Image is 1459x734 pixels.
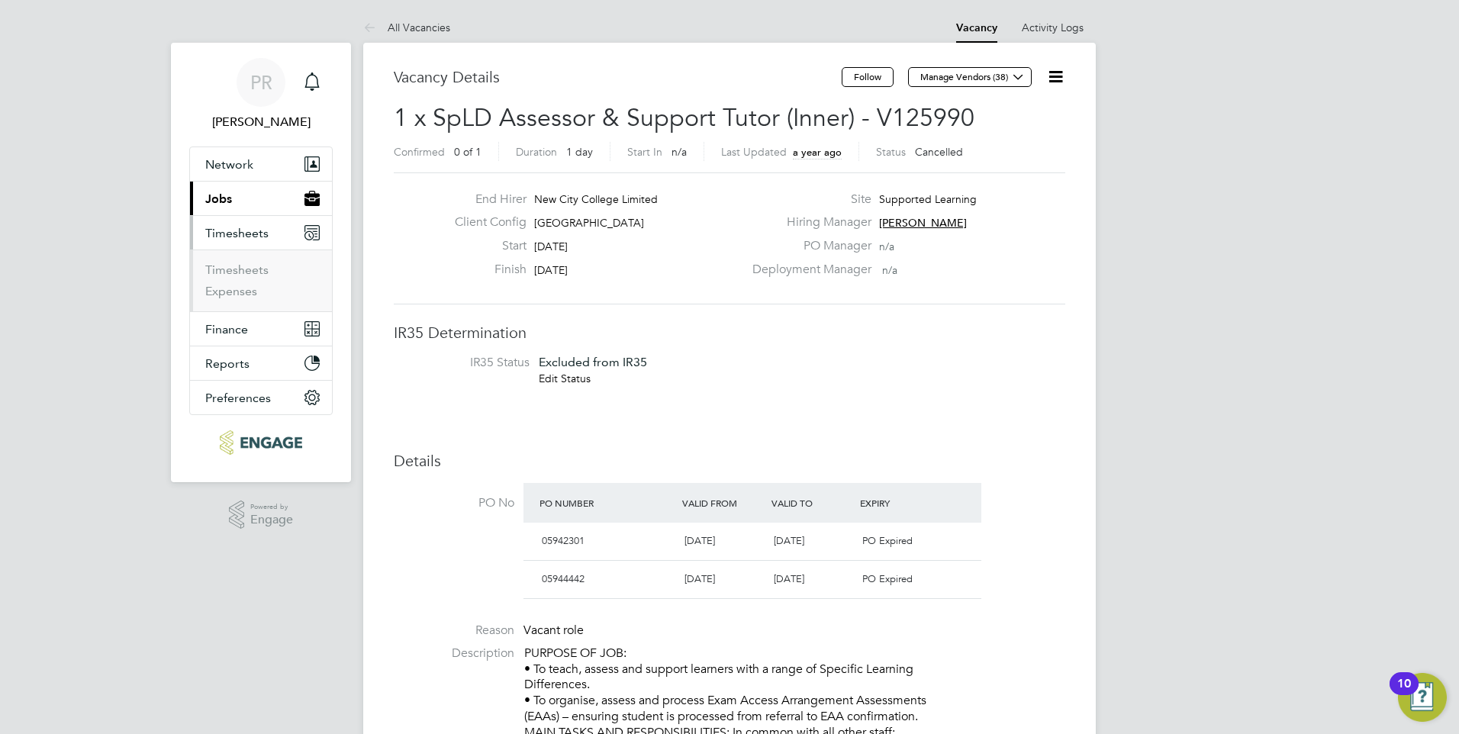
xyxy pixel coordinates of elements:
[190,381,332,414] button: Preferences
[220,430,301,455] img: ncclondon-logo-retina.png
[394,323,1065,343] h3: IR35 Determination
[394,623,514,639] label: Reason
[394,67,842,87] h3: Vacancy Details
[443,238,527,254] label: Start
[879,240,894,253] span: n/a
[190,182,332,215] button: Jobs
[879,192,977,206] span: Supported Learning
[190,216,332,249] button: Timesheets
[793,146,842,159] span: a year ago
[542,572,585,585] span: 05944442
[684,572,715,585] span: [DATE]
[205,226,269,240] span: Timesheets
[539,372,591,385] a: Edit Status
[862,572,913,585] span: PO Expired
[882,263,897,277] span: n/a
[190,346,332,380] button: Reports
[534,263,568,277] span: [DATE]
[205,356,250,371] span: Reports
[189,58,333,131] a: PR[PERSON_NAME]
[672,145,687,159] span: n/a
[774,534,804,547] span: [DATE]
[743,238,871,254] label: PO Manager
[721,145,787,159] label: Last Updated
[205,157,253,172] span: Network
[908,67,1032,87] button: Manage Vendors (38)
[743,214,871,230] label: Hiring Manager
[516,145,557,159] label: Duration
[205,284,257,298] a: Expenses
[627,145,662,159] label: Start In
[523,623,584,638] span: Vacant role
[394,495,514,511] label: PO No
[956,21,997,34] a: Vacancy
[542,534,585,547] span: 05942301
[189,113,333,131] span: Pallvi Raghvani
[743,262,871,278] label: Deployment Manager
[190,312,332,346] button: Finance
[394,145,445,159] label: Confirmed
[394,451,1065,471] h3: Details
[409,355,530,371] label: IR35 Status
[684,534,715,547] span: [DATE]
[862,534,913,547] span: PO Expired
[534,240,568,253] span: [DATE]
[443,262,527,278] label: Finish
[536,489,678,517] div: PO Number
[856,489,945,517] div: Expiry
[842,67,894,87] button: Follow
[879,216,967,230] span: [PERSON_NAME]
[443,214,527,230] label: Client Config
[768,489,857,517] div: Valid To
[205,262,269,277] a: Timesheets
[205,391,271,405] span: Preferences
[394,645,514,662] label: Description
[876,145,906,159] label: Status
[189,430,333,455] a: Go to home page
[1397,684,1411,703] div: 10
[250,72,272,92] span: PR
[915,145,963,159] span: Cancelled
[454,145,482,159] span: 0 of 1
[443,192,527,208] label: End Hirer
[539,355,647,369] span: Excluded from IR35
[171,43,351,482] nav: Main navigation
[566,145,593,159] span: 1 day
[205,322,248,336] span: Finance
[1022,21,1084,34] a: Activity Logs
[363,21,450,34] a: All Vacancies
[250,501,293,513] span: Powered by
[1398,673,1447,722] button: Open Resource Center, 10 new notifications
[678,489,768,517] div: Valid From
[394,103,974,133] span: 1 x SpLD Assessor & Support Tutor (Inner) - V125990
[190,249,332,311] div: Timesheets
[229,501,294,530] a: Powered byEngage
[534,216,644,230] span: [GEOGRAPHIC_DATA]
[250,513,293,526] span: Engage
[205,192,232,206] span: Jobs
[774,572,804,585] span: [DATE]
[190,147,332,181] button: Network
[534,192,658,206] span: New City College Limited
[743,192,871,208] label: Site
